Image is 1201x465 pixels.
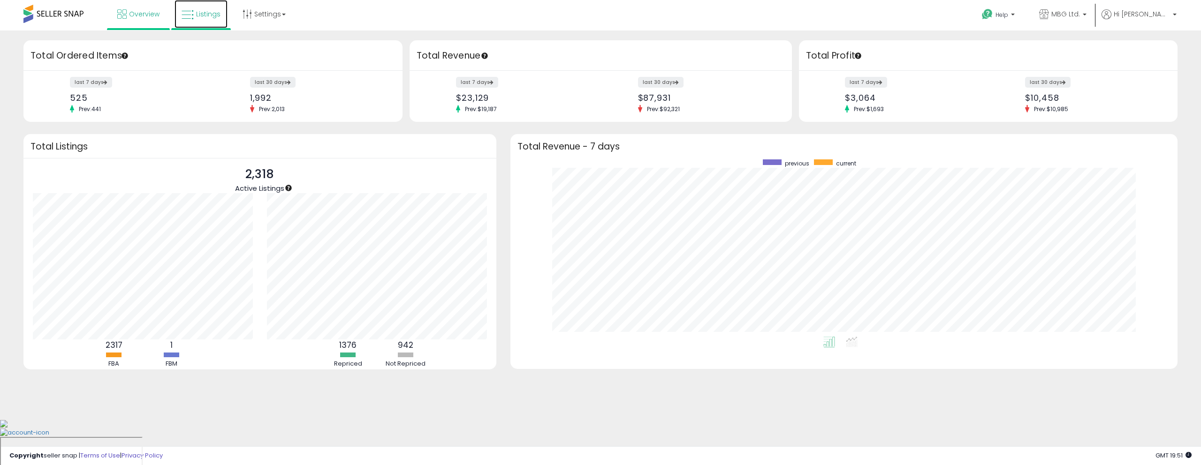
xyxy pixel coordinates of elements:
span: Prev: 441 [74,105,106,113]
div: Tooltip anchor [480,52,489,60]
b: 942 [398,339,413,351]
span: Prev: $92,321 [642,105,684,113]
span: Prev: $19,187 [460,105,502,113]
div: Repriced [320,360,376,368]
span: Active Listings [235,183,284,193]
div: FBA [86,360,142,368]
div: $87,931 [638,93,775,103]
div: 525 [70,93,206,103]
h3: Total Ordered Items [30,49,395,62]
h3: Total Listings [30,143,489,150]
label: last 30 days [250,77,296,88]
b: 1 [170,339,173,351]
h3: Total Revenue [417,49,785,62]
span: current [836,159,856,167]
span: Listings [196,9,220,19]
span: MBG Ltd. [1051,9,1080,19]
b: 2317 [106,339,122,351]
div: Tooltip anchor [854,52,862,60]
label: last 7 days [456,77,498,88]
span: Help [996,11,1008,19]
div: Tooltip anchor [121,52,129,60]
div: Tooltip anchor [284,184,293,192]
b: 1376 [339,339,357,351]
a: Hi [PERSON_NAME] [1102,9,1177,30]
i: Get Help [981,8,993,20]
a: Help [974,1,1024,30]
label: last 7 days [70,77,112,88]
label: last 7 days [845,77,887,88]
label: last 30 days [638,77,684,88]
span: Prev: $10,985 [1029,105,1073,113]
span: Prev: 2,013 [254,105,289,113]
span: Hi [PERSON_NAME] [1114,9,1170,19]
div: Not Repriced [378,360,434,368]
div: FBM [144,360,200,368]
div: $23,129 [456,93,593,103]
h3: Total Revenue - 7 days [517,143,1171,150]
h3: Total Profit [806,49,1171,62]
span: Overview [129,9,160,19]
div: $3,064 [845,93,981,103]
p: 2,318 [235,165,284,183]
div: 1,992 [250,93,386,103]
span: previous [785,159,809,167]
div: $10,458 [1025,93,1161,103]
label: last 30 days [1025,77,1071,88]
span: Prev: $1,693 [849,105,889,113]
